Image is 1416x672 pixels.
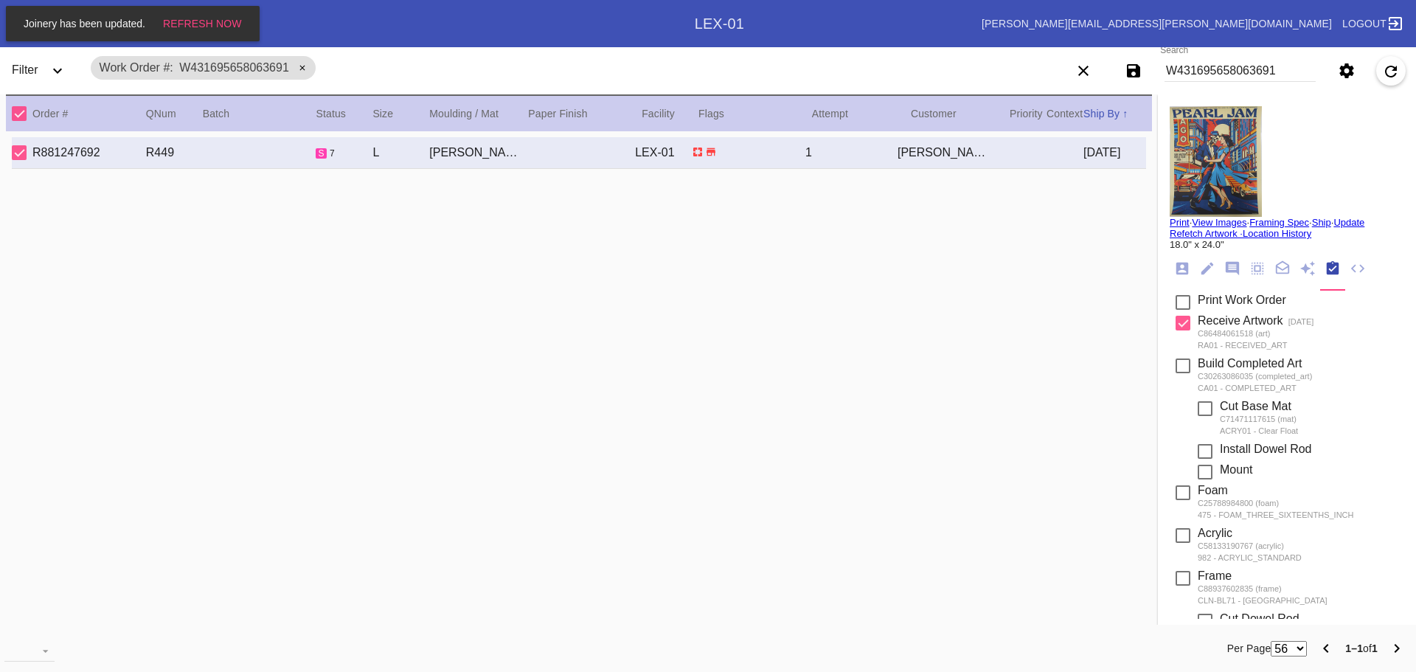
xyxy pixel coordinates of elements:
[1198,400,1298,437] md-checkbox: Cut Base Mat C71471117615 (mat) ACRY01 - Clear Float
[1198,463,1252,478] md-checkbox: Mount
[695,15,744,32] div: LEX-01
[1382,634,1412,663] button: Next Page
[12,63,38,76] span: Filter
[19,18,150,30] span: Joinery has been updated.
[635,146,692,159] div: LEX-01
[1288,317,1314,326] span: by
[1198,569,1232,582] span: Frame
[1170,106,1262,217] img: c_inside,w_600,h_600.auto
[316,105,372,122] div: Status
[1198,583,1327,606] div: C88937602835 (frame) CLN-BL71 - [GEOGRAPHIC_DATA]
[1176,527,1302,564] md-checkbox: Acrylic C58133190767 (acrylic) 982 - ACRYLIC_STANDARD
[159,10,246,37] button: Refresh Now
[1083,108,1120,119] span: Ship By
[1345,642,1363,654] b: 1–1
[32,105,146,122] div: Order #
[1243,228,1311,239] a: Location History
[43,56,72,86] button: Expand
[1220,400,1291,412] span: Cut Base Mat
[1176,569,1327,606] md-checkbox: Frame C88937602835 (frame) CLN-BL71 - Bolton
[1119,56,1148,86] button: Save filters
[812,105,911,122] div: Attempt
[179,61,289,74] span: W431695658063691
[1198,484,1228,496] span: Foam
[1198,294,1286,306] span: Print Work Order
[1198,443,1312,457] md-checkbox: Install Dowel Rod
[318,148,324,159] span: s
[35,9,695,38] div: Work OrdersExpand
[1224,260,1240,278] ng-md-icon: Notes
[316,148,326,159] span: Started
[32,146,146,159] div: R881247692
[1176,357,1312,394] md-checkbox: Build Completed Art C30263086035 (completed_art) CA01 - COMPLETED_ART
[4,640,55,662] md-select: download-file: Download...
[911,105,1010,122] div: Customer
[1198,314,1283,327] span: Receive Artwork
[1176,484,1354,521] md-checkbox: Foam C25788984800 (foam) 475 - FOAM_THREE_SIXTEENTHS_INCH
[100,61,173,74] span: Work Order #
[12,137,1146,169] div: Select Work OrderR881247692R449Started 7 workflow steps remainingL[PERSON_NAME] / No MatLEX-011[P...
[982,18,1332,30] a: [PERSON_NAME][EMAIL_ADDRESS][PERSON_NAME][DOMAIN_NAME]
[12,143,34,162] md-checkbox: Select Work Order
[1274,260,1291,278] ng-md-icon: Package Note
[698,105,812,122] div: Flags
[1198,527,1232,539] span: Acrylic
[1350,260,1366,278] ng-md-icon: JSON Files
[1342,18,1386,30] span: Logout
[1311,634,1341,663] button: Previous Page
[1010,105,1047,122] div: Priority
[1376,56,1406,86] button: Refresh
[330,148,335,159] span: 7 workflow steps remaining
[1198,370,1312,394] div: C30263086035 (completed_art) CA01 - COMPLETED_ART
[1227,640,1271,657] label: Per Page
[1199,260,1215,278] ng-md-icon: Work Order Fields
[1333,217,1364,228] a: Update
[163,18,242,30] span: Refresh Now
[1083,146,1146,159] div: [DATE]
[1325,260,1341,278] ng-md-icon: Workflow
[146,146,203,159] div: R449
[1170,217,1404,250] div: · · · ·
[146,105,203,122] div: QNum
[1299,260,1316,278] ng-md-icon: Add Ons
[1249,217,1309,228] a: Framing Spec
[372,108,393,119] span: Size
[642,105,698,122] div: Facility
[1170,239,1404,250] div: 18.0" x 24.0"
[1198,612,1320,649] md-checkbox: Cut Dowel Rod C71910032357 (dowel_rod) DR-BLK - Black Dowel Rod
[6,50,83,91] div: FilterExpand
[429,146,521,159] div: [PERSON_NAME] / No Mat
[1345,640,1378,657] div: of
[372,146,429,159] div: L
[429,105,528,122] div: Moulding / Mat
[1075,70,1092,82] ng-md-icon: Clear filters
[1220,413,1298,437] div: C71471117615 (mat) ACRY01 - Clear Float
[1069,56,1098,86] button: Clear filters
[1332,56,1361,86] button: Settings
[1122,108,1128,119] span: ↑
[1170,228,1243,239] a: Refetch Artwork ·
[203,105,316,122] div: Batch
[705,145,717,158] span: Ship to Store
[1338,10,1404,37] a: Logout
[528,105,642,122] div: Paper Finish
[1198,540,1302,564] div: C58133190767 (acrylic) 982 - ACRYLIC_STANDARD
[1220,612,1299,625] span: Cut Dowel Rod
[1198,357,1302,370] span: Build Completed Art
[372,105,429,122] div: Size
[330,148,335,159] span: 7
[1176,314,1313,351] md-checkbox: Receive Artwork 4 days ago C86484061518 (art) RA01 - RECEIVED_ART
[1372,642,1378,654] b: 1
[898,146,990,159] div: [PERSON_NAME]
[805,146,898,159] div: 1
[1010,108,1043,119] span: Priority
[1047,105,1083,122] div: Context
[1198,497,1354,521] div: C25788984800 (foam) 475 - FOAM_THREE_SIXTEENTHS_INCH
[1220,443,1312,455] span: Install Dowel Rod
[1176,294,1286,308] md-checkbox: Print Work Order
[1174,260,1190,278] ng-md-icon: Order Info
[1198,328,1313,351] div: C86484061518 (art) RA01 - RECEIVED_ART
[1083,105,1146,122] div: Ship By ↑
[1192,217,1246,228] a: View Images
[1170,217,1190,228] a: Print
